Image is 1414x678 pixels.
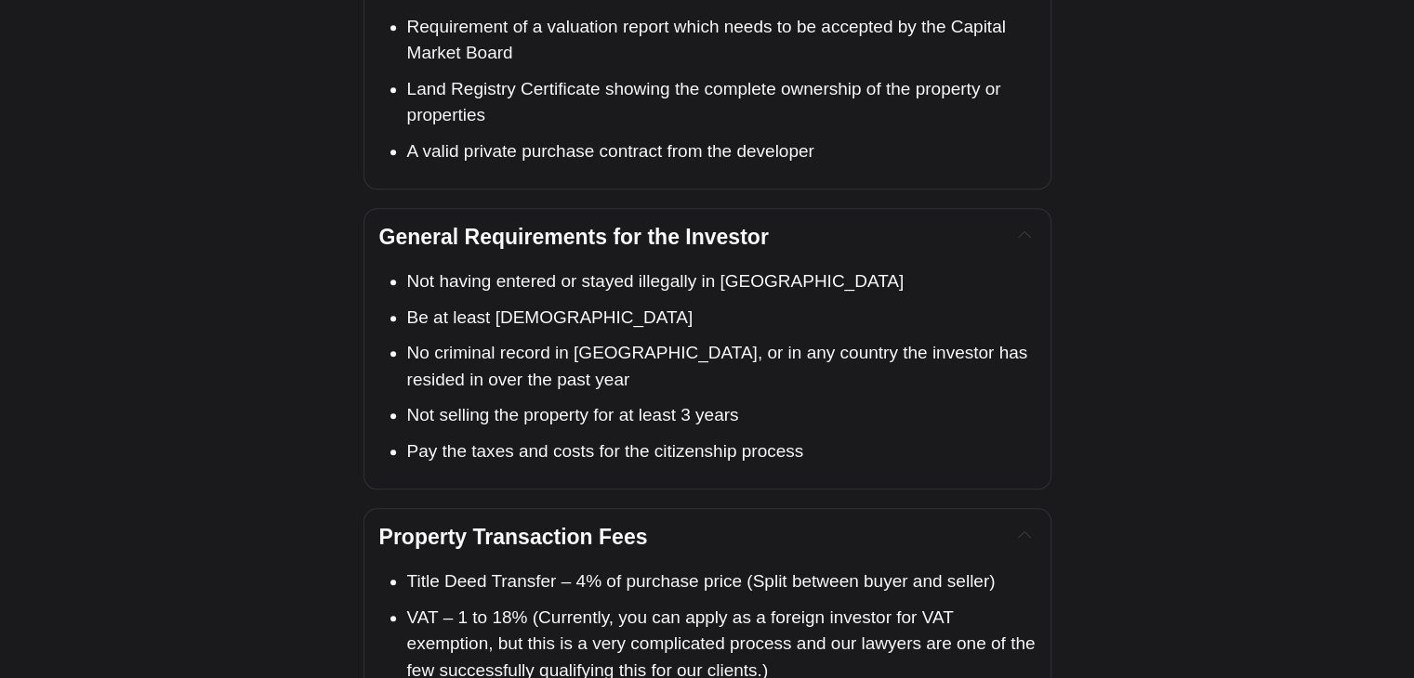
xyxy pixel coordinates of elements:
span: Property Transaction Fees [379,525,648,549]
span: Not having entered or stayed illegally in [GEOGRAPHIC_DATA] [407,271,905,291]
span: Be at least [DEMOGRAPHIC_DATA] [407,307,694,327]
button: Expand toggle to read content [1014,224,1036,246]
span: Requirement of a valuation report which needs to be accepted by the Capital Market Board [407,17,1011,63]
button: Expand toggle to read content [1014,524,1036,546]
span: No criminal record in [GEOGRAPHIC_DATA], or in any country the investor has resided in over the p... [407,343,1033,389]
span: Pay the taxes and costs for the citizenship process [407,441,804,461]
span: Land Registry Certificate showing the complete ownership of the property or properties [407,79,1006,125]
span: A valid private purchase contract from the developer [407,141,814,161]
span: Title Deed Transfer – 4% of purchase price (Split between buyer and seller) [407,571,996,591]
span: Not selling the property for at least 3 years [407,405,739,424]
span: General Requirements for the Investor [379,225,769,249]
